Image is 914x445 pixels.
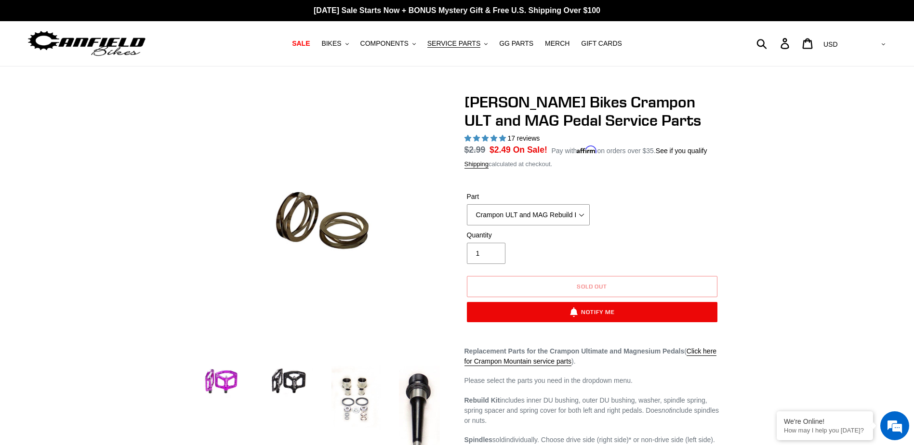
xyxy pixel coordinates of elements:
[762,33,786,54] input: Search
[464,160,489,169] a: Shipping
[577,145,597,154] span: Affirm
[467,302,717,322] button: Notify Me
[464,396,500,404] strong: Rebuild Kit
[784,427,866,434] p: How may I help you today?
[330,364,383,432] img: Load image into Gallery viewer, Canfield Bikes Crampon ULT and MAG Pedal Service Parts
[321,39,341,48] span: BIKES
[464,376,720,386] p: Please select the parts you need in the dropdown menu.
[784,418,866,425] div: We're Online!
[423,37,492,50] button: SERVICE PARTS
[464,159,720,169] div: calculated at checkout.
[292,39,310,48] span: SALE
[577,283,608,290] span: Sold out
[494,37,538,50] a: GG PARTS
[464,93,720,130] h1: [PERSON_NAME] Bikes Crampon ULT and MAG Pedal Service Parts
[464,347,717,366] a: Click here for Crampon Mountain service parts
[540,37,574,50] a: MERCH
[317,37,353,50] button: BIKES
[195,364,248,400] img: Load image into Gallery viewer, Canfield Bikes Crampon ULT and MAG Pedal Service Parts
[581,39,622,48] span: GIFT CARDS
[662,406,671,414] em: not
[467,230,590,240] label: Quantity
[464,346,720,366] p: ( ).
[490,145,511,155] span: $2.49
[360,39,409,48] span: COMPONENTS
[26,28,147,59] img: Canfield Bikes
[551,144,707,156] p: Pay with on orders over $35.
[464,134,508,142] span: 5.00 stars
[464,347,685,355] strong: Replacement Parts for the Crampon Ultimate and Magnesium Pedals
[356,37,421,50] button: COMPONENTS
[656,147,707,155] a: See if you qualify - Learn more about Affirm Financing (opens in modal)
[499,39,533,48] span: GG PARTS
[287,37,315,50] a: SALE
[464,395,720,426] p: includes inner DU bushing, outer DU bushing, washer, spindle spring, spring spacer and spring cov...
[464,436,492,444] strong: Spindles
[464,145,486,155] s: $2.99
[545,39,570,48] span: MERCH
[262,364,315,400] img: Load image into Gallery viewer, Canfield Bikes Crampon ULT and MAG Pedal Service Parts
[507,134,540,142] span: 17 reviews
[427,39,480,48] span: SERVICE PARTS
[492,436,505,444] span: sold
[576,37,627,50] a: GIFT CARDS
[467,276,717,297] button: Sold out
[467,192,590,202] label: Part
[513,144,547,156] span: On Sale!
